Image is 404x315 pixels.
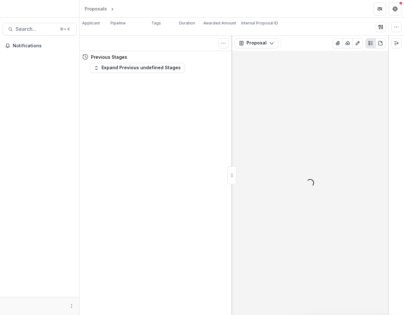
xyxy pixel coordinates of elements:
[389,3,401,15] button: Get Help
[366,38,376,48] button: Plaintext view
[3,41,77,51] button: Notifications
[82,4,142,13] nav: breadcrumb
[203,20,236,26] p: Awarded Amount
[333,38,343,48] button: View Attached Files
[218,38,228,48] button: Toggle View Cancelled Tasks
[85,5,107,12] div: Proposals
[110,20,126,26] p: Pipeline
[82,20,100,26] p: Applicant
[3,23,77,36] button: Search...
[91,54,127,60] h4: Previous Stages
[235,38,278,48] button: Proposal
[241,20,278,26] p: Internal Proposal ID
[373,3,386,15] button: Partners
[375,38,386,48] button: PDF view
[59,26,71,33] div: ⌘ + K
[82,4,109,13] a: Proposals
[391,38,401,48] button: Expand right
[13,43,74,49] span: Notifications
[90,63,185,73] button: Expand Previous undefined Stages
[352,38,363,48] button: Edit as form
[16,26,56,32] span: Search...
[68,302,75,310] button: More
[179,20,195,26] p: Duration
[151,20,161,26] p: Tags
